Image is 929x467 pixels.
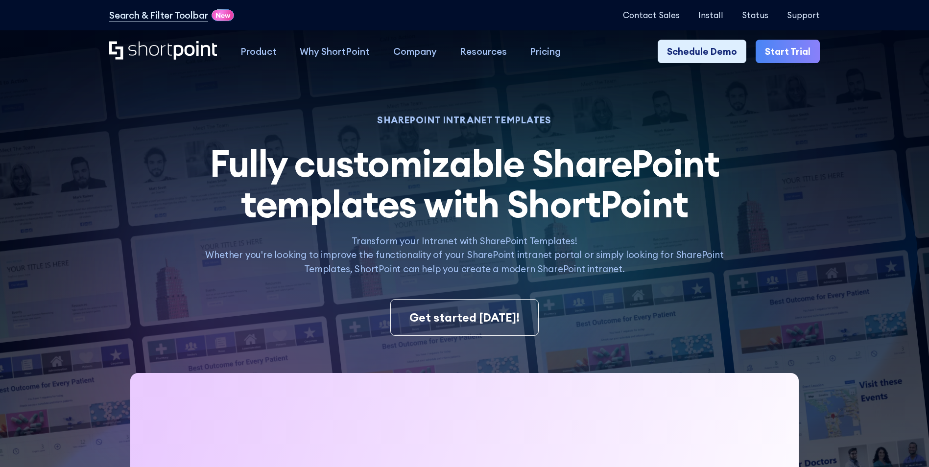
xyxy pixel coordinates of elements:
[240,45,277,58] div: Product
[193,116,737,124] h1: SHAREPOINT INTRANET TEMPLATES
[698,10,723,20] a: Install
[658,40,746,63] a: Schedule Demo
[880,420,929,467] iframe: Chat Widget
[519,40,572,63] a: Pricing
[109,8,208,22] a: Search & Filter Toolbar
[393,45,437,58] div: Company
[787,10,820,20] a: Support
[381,40,448,63] a: Company
[460,45,507,58] div: Resources
[390,299,539,336] a: Get started [DATE]!
[193,234,737,276] p: Transform your Intranet with SharePoint Templates! Whether you're looking to improve the function...
[210,140,719,227] span: Fully customizable SharePoint templates with ShortPoint
[109,41,217,61] a: Home
[742,10,768,20] a: Status
[300,45,370,58] div: Why ShortPoint
[530,45,561,58] div: Pricing
[229,40,288,63] a: Product
[288,40,381,63] a: Why ShortPoint
[756,40,820,63] a: Start Trial
[409,309,520,327] div: Get started [DATE]!
[448,40,518,63] a: Resources
[623,10,680,20] a: Contact Sales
